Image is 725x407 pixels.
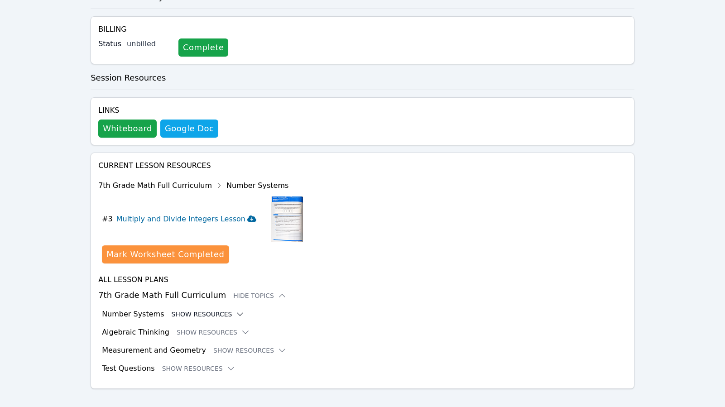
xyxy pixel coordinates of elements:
div: unbilled [127,38,171,49]
button: #3Multiply and Divide Integers Lesson [102,196,264,242]
h4: Current Lesson Resources [98,160,627,171]
h4: Billing [98,24,627,35]
h3: 7th Grade Math Full Curriculum [98,289,627,302]
button: Show Resources [213,346,287,355]
button: Whiteboard [98,120,157,138]
button: Show Resources [171,310,245,319]
span: # 3 [102,214,113,225]
h3: Measurement and Geometry [102,345,206,356]
h4: All Lesson Plans [98,274,627,285]
h3: Multiply and Divide Integers Lesson [116,214,256,225]
h3: Test Questions [102,363,155,374]
button: Show Resources [162,364,235,373]
img: Multiply and Divide Integers Lesson [271,196,303,242]
h3: Session Resources [91,72,634,84]
button: Mark Worksheet Completed [102,245,229,263]
button: Hide Topics [233,291,287,300]
h4: Links [98,105,218,116]
h3: Algebraic Thinking [102,327,169,338]
button: Show Resources [177,328,250,337]
div: 7th Grade Math Full Curriculum Number Systems [98,178,303,193]
h3: Number Systems [102,309,164,320]
label: Status [98,38,121,49]
a: Google Doc [160,120,218,138]
a: Complete [178,38,228,57]
div: Mark Worksheet Completed [106,248,224,261]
